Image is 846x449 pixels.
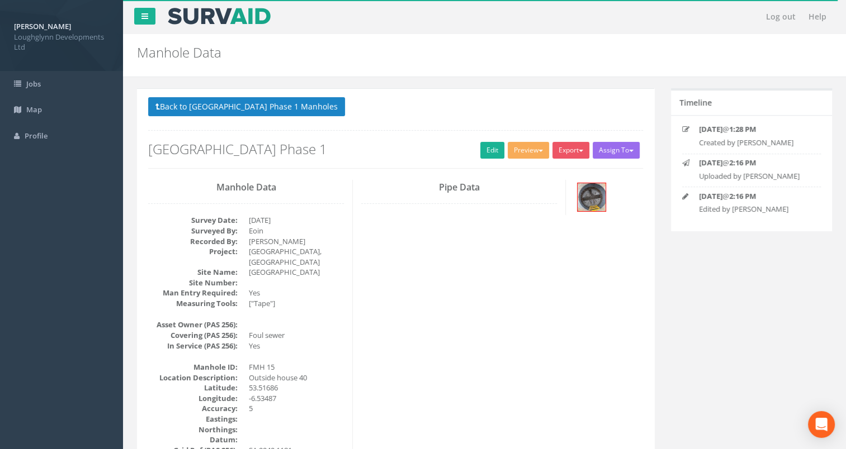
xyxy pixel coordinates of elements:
[249,236,344,247] dd: [PERSON_NAME]
[699,124,812,135] p: @
[148,424,238,435] dt: Northings:
[699,191,722,201] strong: [DATE]
[148,383,238,393] dt: Latitude:
[593,142,640,159] button: Assign To
[729,191,756,201] strong: 2:16 PM
[148,362,238,372] dt: Manhole ID:
[249,226,344,236] dd: Eoin
[249,393,344,404] dd: -6.53487
[148,215,238,226] dt: Survey Date:
[249,403,344,414] dd: 5
[137,45,713,60] h2: Manhole Data
[148,414,238,424] dt: Eastings:
[148,236,238,247] dt: Recorded By:
[249,246,344,267] dd: [GEOGRAPHIC_DATA], [GEOGRAPHIC_DATA]
[14,32,109,52] span: Loughglynn Developments Ltd
[148,372,238,383] dt: Location Description:
[148,226,238,236] dt: Surveyed By:
[148,341,238,351] dt: In Service (PAS 256):
[148,330,238,341] dt: Covering (PAS 256):
[699,124,722,134] strong: [DATE]
[480,142,504,159] a: Edit
[148,97,345,116] button: Back to [GEOGRAPHIC_DATA] Phase 1 Manholes
[148,434,238,445] dt: Datum:
[699,137,812,148] p: Created by [PERSON_NAME]
[578,183,606,211] img: a84349de-4eb1-b1fa-97a1-03deb9d08242_23fc4310-e350-c751-7626-10ab2b5f37fd_thumb.jpg
[249,215,344,226] dd: [DATE]
[148,298,238,309] dt: Measuring Tools:
[249,267,344,278] dd: [GEOGRAPHIC_DATA]
[808,411,835,438] div: Open Intercom Messenger
[14,21,71,31] strong: [PERSON_NAME]
[729,124,756,134] strong: 1:28 PM
[249,288,344,298] dd: Yes
[14,18,109,52] a: [PERSON_NAME] Loughglynn Developments Ltd
[148,403,238,414] dt: Accuracy:
[249,341,344,351] dd: Yes
[699,157,722,168] strong: [DATE]
[148,288,238,298] dt: Man Entry Required:
[249,372,344,383] dd: Outside house 40
[249,383,344,393] dd: 53.51686
[148,267,238,278] dt: Site Name:
[25,131,48,141] span: Profile
[361,183,557,193] h3: Pipe Data
[26,79,41,89] span: Jobs
[679,98,712,107] h5: Timeline
[148,142,643,156] h2: [GEOGRAPHIC_DATA] Phase 1
[148,393,238,404] dt: Longitude:
[699,171,812,181] p: Uploaded by [PERSON_NAME]
[699,157,812,168] p: @
[249,362,344,372] dd: FMH 15
[699,204,812,214] p: Edited by [PERSON_NAME]
[26,104,42,114] span: Map
[148,319,238,330] dt: Asset Owner (PAS 256):
[729,157,756,168] strong: 2:16 PM
[249,330,344,341] dd: Foul sewer
[148,183,344,193] h3: Manhole Data
[148,246,238,257] dt: Project:
[148,278,238,288] dt: Site Number:
[699,191,812,202] p: @
[508,142,549,159] button: Preview
[552,142,589,159] button: Export
[249,298,344,309] dd: ["Tape"]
